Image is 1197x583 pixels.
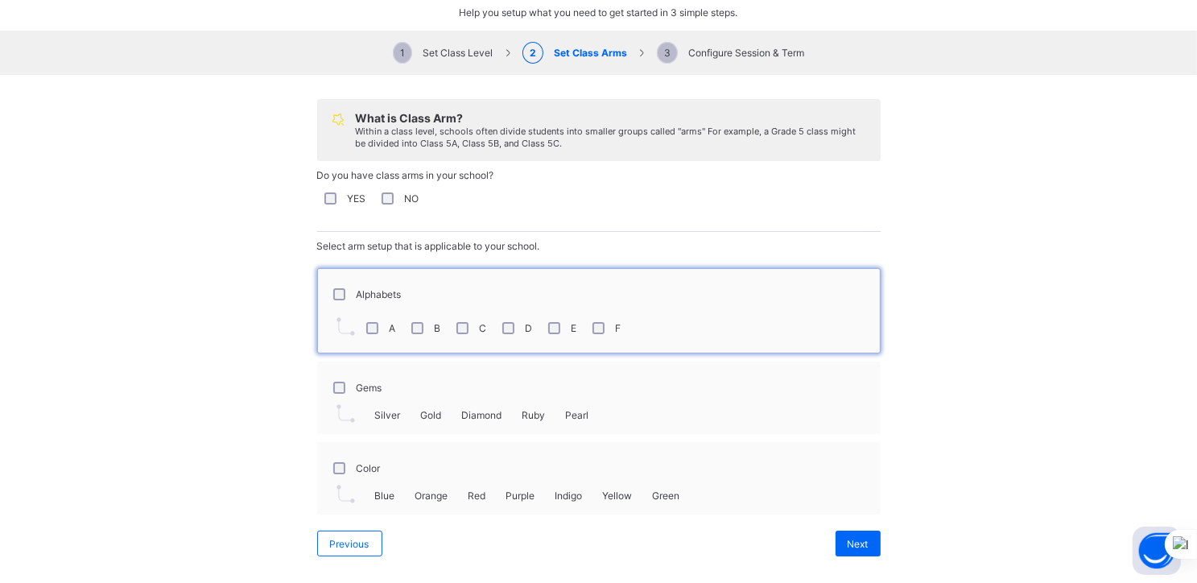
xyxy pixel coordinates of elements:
span: Yellow [603,490,633,502]
span: Next [848,538,869,550]
label: D [526,322,533,334]
label: A [390,322,396,334]
span: Do you have class arms in your school? [317,169,494,181]
label: YES [348,192,366,205]
span: 2 [522,42,543,64]
span: Pearl [566,409,589,421]
button: Open asap [1133,527,1181,575]
span: Set Class Arms [522,47,627,59]
label: B [435,322,441,334]
span: Gold [421,409,442,421]
img: pointer.7d5efa4dba55a2dde3e22c45d215a0de.svg [336,317,355,336]
span: 1 [393,42,412,64]
span: Select arm setup that is applicable to your school. [317,240,540,252]
span: Set Class Level [393,47,493,59]
span: Configure Session & Term [657,47,804,59]
label: NO [405,192,419,205]
label: E [572,322,577,334]
span: Ruby [522,409,546,421]
label: Gems [357,382,382,394]
label: F [616,322,621,334]
span: What is Class Arm? [355,111,463,125]
img: pointer.7d5efa4dba55a2dde3e22c45d215a0de.svg [336,485,355,503]
label: Alphabets [357,288,402,300]
span: Purple [506,490,535,502]
span: Silver [375,409,401,421]
span: Orange [415,490,448,502]
span: Within a class level, schools often divide students into smaller groups called "arms" For example... [355,126,856,149]
span: Diamond [462,409,502,421]
label: Color [357,462,381,474]
span: Blue [375,490,395,502]
span: Help you setup what you need to get started in 3 simple steps. [460,6,738,19]
span: 3 [657,42,678,64]
span: Green [653,490,680,502]
span: Previous [330,538,369,550]
span: Red [468,490,486,502]
span: Indigo [555,490,583,502]
label: C [480,322,487,334]
img: pointer.7d5efa4dba55a2dde3e22c45d215a0de.svg [336,404,355,423]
